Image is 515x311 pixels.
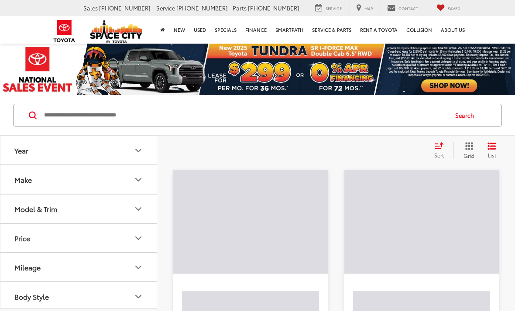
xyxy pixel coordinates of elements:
button: Select sort value [430,142,453,159]
span: Sort [434,151,444,159]
button: PricePrice [0,224,158,252]
div: Make [14,175,32,184]
span: Contact [398,5,418,11]
button: Model & TrimModel & Trim [0,195,158,223]
button: Grid View [453,142,481,159]
span: Sales [83,4,98,12]
a: Home [156,16,169,44]
a: Finance [241,16,271,44]
button: MakeMake [0,165,158,194]
img: Toyota [48,17,81,45]
span: List [488,151,496,159]
span: Saved [448,5,460,11]
a: About Us [436,16,469,44]
a: Service [309,3,348,13]
button: List View [481,142,503,159]
a: SmartPath [271,16,308,44]
a: Contact [381,3,425,13]
div: Year [133,145,144,156]
a: Collision [402,16,436,44]
div: Mileage [14,263,41,271]
img: Space City Toyota [90,19,142,43]
span: Grid [463,152,474,159]
div: Mileage [133,262,144,273]
a: Specials [210,16,241,44]
a: New [169,16,189,44]
div: Body Style [14,292,49,301]
div: Model & Trim [14,205,57,213]
div: Model & Trim [133,204,144,214]
span: [PHONE_NUMBER] [248,4,299,12]
div: Body Style [133,291,144,302]
span: Service [156,4,175,12]
button: YearYear [0,136,158,164]
input: Search by Make, Model, or Keyword [43,105,447,126]
div: Price [133,233,144,243]
button: MileageMileage [0,253,158,281]
span: [PHONE_NUMBER] [99,4,151,12]
a: My Saved Vehicles [430,3,467,13]
div: Make [133,174,144,185]
div: Year [14,146,28,154]
div: Price [14,234,30,242]
a: Service & Parts [308,16,356,44]
button: Search [447,104,487,126]
a: Rent a Toyota [356,16,402,44]
span: Map [364,5,373,11]
a: Used [189,16,210,44]
span: Parts [233,4,247,12]
span: Service [326,5,342,11]
a: Map [350,3,379,13]
span: [PHONE_NUMBER] [176,4,228,12]
button: Body StyleBody Style [0,282,158,311]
